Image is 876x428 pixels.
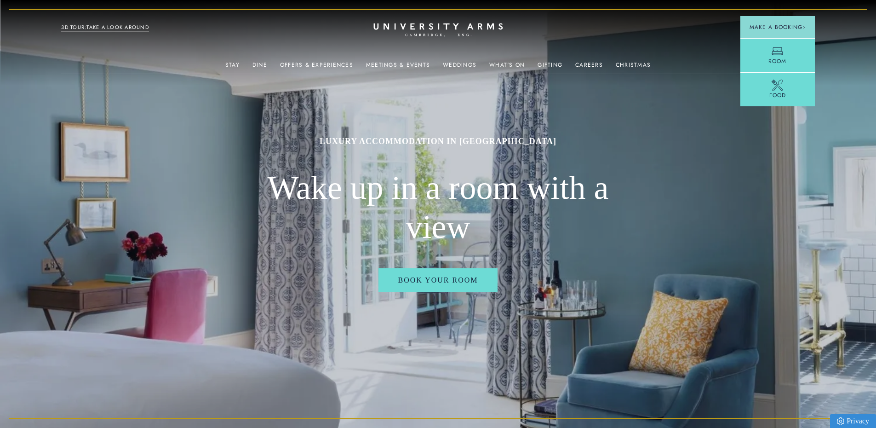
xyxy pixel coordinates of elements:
[616,62,651,74] a: Christmas
[366,62,430,74] a: Meetings & Events
[280,62,353,74] a: Offers & Experiences
[830,414,876,428] a: Privacy
[768,57,786,65] span: Room
[740,38,815,72] a: Room
[254,168,622,247] h2: Wake up in a room with a view
[254,136,622,147] h1: Luxury Accommodation in [GEOGRAPHIC_DATA]
[443,62,476,74] a: Weddings
[252,62,267,74] a: Dine
[740,16,815,38] button: Make a BookingArrow icon
[61,23,149,32] a: 3D TOUR:TAKE A LOOK AROUND
[769,91,786,99] span: Food
[225,62,240,74] a: Stay
[378,268,497,292] a: Book Your Room
[802,26,806,29] img: Arrow icon
[740,72,815,106] a: Food
[837,417,844,425] img: Privacy
[750,23,806,31] span: Make a Booking
[489,62,525,74] a: What's On
[538,62,562,74] a: Gifting
[575,62,603,74] a: Careers
[372,23,505,37] a: Home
